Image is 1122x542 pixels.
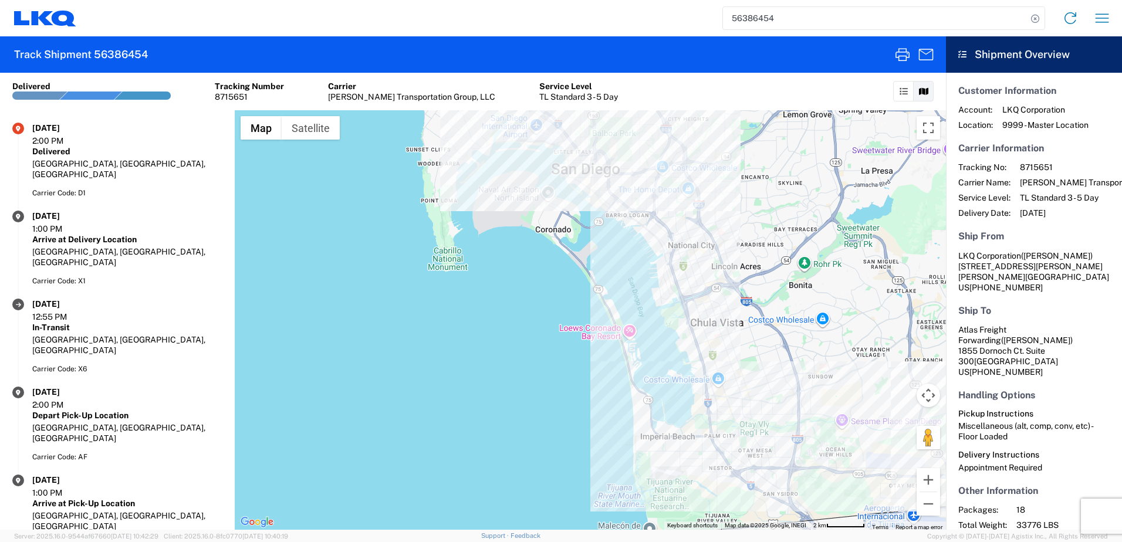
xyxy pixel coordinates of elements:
[958,162,1011,172] span: Tracking No:
[667,521,718,530] button: Keyboard shortcuts
[958,177,1011,188] span: Carrier Name:
[917,468,940,492] button: Zoom in
[969,367,1043,377] span: [PHONE_NUMBER]
[32,146,222,157] div: Delivered
[328,92,495,102] div: [PERSON_NAME] Transportation Group, LLC
[958,120,993,130] span: Location:
[969,283,1043,292] span: [PHONE_NUMBER]
[241,116,282,140] button: Show street map
[32,334,222,355] div: [GEOGRAPHIC_DATA], [GEOGRAPHIC_DATA], [GEOGRAPHIC_DATA]
[32,123,91,133] div: [DATE]
[32,188,222,198] div: Carrier Code: D1
[958,208,1011,218] span: Delivery Date:
[1001,336,1073,345] span: ([PERSON_NAME])
[958,250,1110,293] address: [GEOGRAPHIC_DATA] US
[958,85,1110,96] h5: Customer Information
[723,7,1027,29] input: Shipment, tracking or reference number
[958,462,1110,473] div: Appointment Required
[32,246,222,267] div: [GEOGRAPHIC_DATA], [GEOGRAPHIC_DATA], [GEOGRAPHIC_DATA]
[238,514,276,530] img: Google
[958,520,1007,530] span: Total Weight:
[1021,251,1093,260] span: ([PERSON_NAME])
[958,143,1110,154] h5: Carrier Information
[164,533,288,540] span: Client: 2025.16.0-8fc0770
[1016,504,1117,515] span: 18
[958,324,1110,377] address: [GEOGRAPHIC_DATA] US
[917,492,940,516] button: Zoom out
[32,234,222,245] div: Arrive at Delivery Location
[32,135,91,146] div: 2:00 PM
[810,521,868,530] button: Map Scale: 2 km per 62 pixels
[958,421,1110,442] div: Miscellaneous (alt, comp, conv, etc) - Floor Loaded
[958,262,1103,282] span: [STREET_ADDRESS][PERSON_NAME][PERSON_NAME]
[32,399,91,410] div: 2:00 PM
[917,384,940,407] button: Map camera controls
[958,251,1021,260] span: LKQ Corporation
[215,81,284,92] div: Tracking Number
[32,322,222,333] div: In-Transit
[14,48,148,62] h2: Track Shipment 56386454
[958,450,1110,460] h6: Delivery Instructions
[958,305,1110,316] h5: Ship To
[215,92,284,102] div: 8715651
[511,532,540,539] a: Feedback
[32,510,222,531] div: [GEOGRAPHIC_DATA], [GEOGRAPHIC_DATA], [GEOGRAPHIC_DATA]
[895,524,942,530] a: Report a map error
[946,36,1122,73] header: Shipment Overview
[12,81,50,92] div: Delivered
[32,211,91,221] div: [DATE]
[813,522,826,529] span: 2 km
[32,223,91,234] div: 1:00 PM
[32,475,91,485] div: [DATE]
[32,276,222,286] div: Carrier Code: X1
[14,533,158,540] span: Server: 2025.16.0-9544af67660
[917,426,940,449] button: Drag Pegman onto the map to open Street View
[328,81,495,92] div: Carrier
[238,514,276,530] a: Open this area in Google Maps (opens a new window)
[958,504,1007,515] span: Packages:
[539,81,618,92] div: Service Level
[32,452,222,462] div: Carrier Code: AF
[111,533,158,540] span: [DATE] 10:42:29
[32,299,91,309] div: [DATE]
[958,325,1073,366] span: Atlas Freight Forwarding 1855 Dornoch Ct. Suite 300
[958,231,1110,242] h5: Ship From
[725,522,806,529] span: Map data ©2025 Google, INEGI
[872,524,888,530] a: Terms
[32,311,91,322] div: 12:55 PM
[958,192,1011,203] span: Service Level:
[32,387,91,397] div: [DATE]
[32,487,91,498] div: 1:00 PM
[32,498,222,509] div: Arrive at Pick-Up Location
[282,116,340,140] button: Show satellite imagery
[242,533,288,540] span: [DATE] 10:40:19
[958,409,1110,419] h6: Pickup Instructions
[927,531,1108,541] span: Copyright © [DATE]-[DATE] Agistix Inc., All Rights Reserved
[917,116,940,140] button: Toggle fullscreen view
[32,422,222,443] div: [GEOGRAPHIC_DATA], [GEOGRAPHIC_DATA], [GEOGRAPHIC_DATA]
[1016,520,1117,530] span: 33776 LBS
[539,92,618,102] div: TL Standard 3 - 5 Day
[32,364,222,374] div: Carrier Code: X6
[958,104,993,115] span: Account:
[32,158,222,179] div: [GEOGRAPHIC_DATA], [GEOGRAPHIC_DATA], [GEOGRAPHIC_DATA]
[1002,104,1089,115] span: LKQ Corporation
[958,485,1110,496] h5: Other Information
[32,410,222,421] div: Depart Pick-Up Location
[958,389,1110,401] h5: Handling Options
[1002,120,1089,130] span: 9999 - Master Location
[481,532,511,539] a: Support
